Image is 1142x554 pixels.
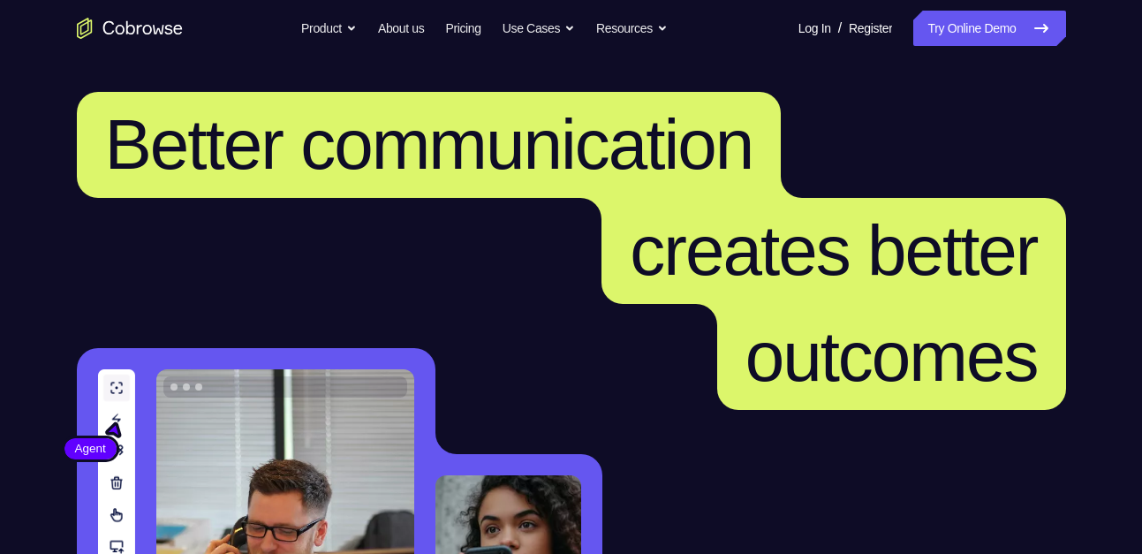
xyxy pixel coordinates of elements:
[105,105,753,184] span: Better communication
[77,18,183,39] a: Go to the home page
[64,440,117,458] span: Agent
[913,11,1065,46] a: Try Online Demo
[798,11,831,46] a: Log In
[503,11,575,46] button: Use Cases
[838,18,842,39] span: /
[596,11,668,46] button: Resources
[630,211,1037,290] span: creates better
[301,11,357,46] button: Product
[445,11,480,46] a: Pricing
[849,11,892,46] a: Register
[378,11,424,46] a: About us
[745,317,1038,396] span: outcomes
